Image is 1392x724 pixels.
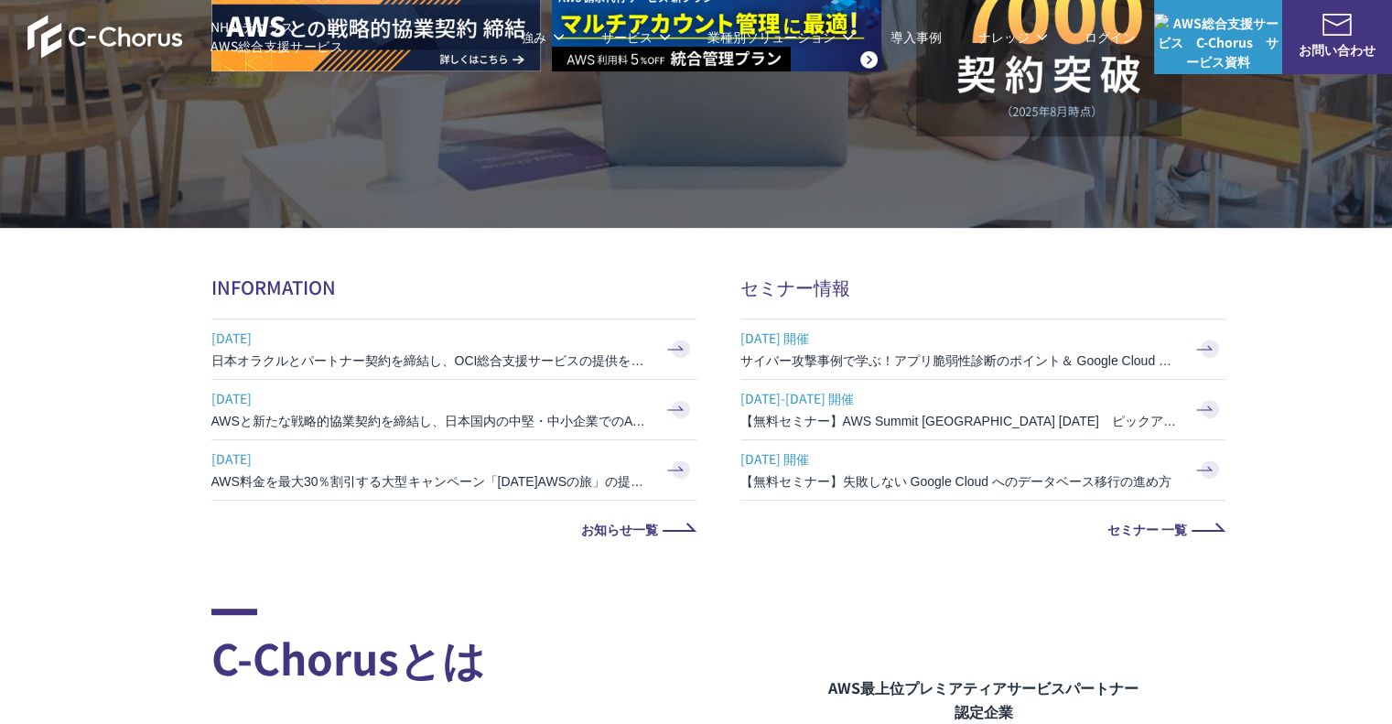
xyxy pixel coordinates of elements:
h3: 【無料セミナー】AWS Summit [GEOGRAPHIC_DATA] [DATE] ピックアップセッション [740,412,1180,430]
p: ナレッジ [978,27,1048,47]
span: [DATE] [211,324,651,351]
a: セミナー 一覧 [740,523,1225,535]
a: [DATE] 日本オラクルとパートナー契約を締結し、OCI総合支援サービスの提供を開始 [211,319,696,379]
a: [DATE] 開催 サイバー攻撃事例で学ぶ！アプリ脆弱性診断のポイント＆ Google Cloud セキュリティ対策 [740,319,1225,379]
p: サービス [601,27,671,47]
h3: AWSと新たな戦略的協業契約を締結し、日本国内の中堅・中小企業でのAWS活用を加速 [211,412,651,430]
h3: 【無料セミナー】失敗しない Google Cloud へのデータベース移行の進め方 [740,472,1180,491]
img: AWS総合支援サービス C-Chorus サービス資料 [1154,14,1282,71]
a: [DATE] AWSと新たな戦略的協業契約を締結し、日本国内の中堅・中小企業でのAWS活用を加速 [211,380,696,439]
a: [DATE] 開催 【無料セミナー】失敗しない Google Cloud へのデータベース移行の進め方 [740,440,1225,500]
p: 業種別ソリューション [707,27,854,47]
h3: AWS料金を最大30％割引する大型キャンペーン「[DATE]AWSの旅」の提供を開始 [211,472,651,491]
figcaption: AWS最上位プレミアティアサービスパートナー 認定企業 [786,675,1182,723]
h3: 日本オラクルとパートナー契約を締結し、OCI総合支援サービスの提供を開始 [211,351,651,370]
h3: サイバー攻撃事例で学ぶ！アプリ脆弱性診断のポイント＆ Google Cloud セキュリティ対策 [740,351,1180,370]
span: お問い合わせ [1282,40,1392,59]
span: [DATE] 開催 [740,324,1180,351]
a: お知らせ一覧 [211,523,696,535]
h2: セミナー情報 [740,274,1225,300]
span: NHN テコラス AWS総合支援サービス [210,17,343,56]
p: 強み [521,27,565,47]
h2: C-Chorusとは [211,609,786,689]
span: [DATE] 開催 [740,445,1180,472]
a: AWS総合支援サービス C-Chorus NHN テコラスAWS総合支援サービス [27,15,343,59]
a: ログイン [1084,27,1136,47]
a: [DATE] AWS料金を最大30％割引する大型キャンペーン「[DATE]AWSの旅」の提供を開始 [211,440,696,500]
img: お問い合わせ [1322,14,1352,36]
a: [DATE]-[DATE] 開催 【無料セミナー】AWS Summit [GEOGRAPHIC_DATA] [DATE] ピックアップセッション [740,380,1225,439]
a: 導入事例 [890,27,942,47]
span: [DATE] [211,384,651,412]
h2: INFORMATION [211,274,696,300]
span: [DATE] [211,445,651,472]
span: [DATE]-[DATE] 開催 [740,384,1180,412]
